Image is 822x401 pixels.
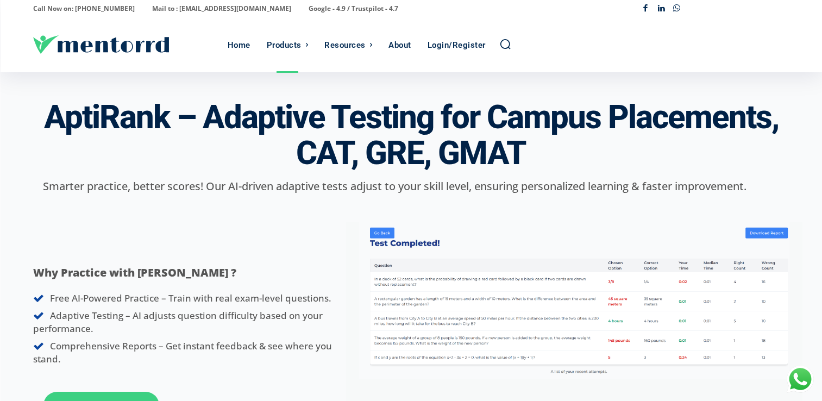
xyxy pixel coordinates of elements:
[152,1,291,16] p: Mail to : [EMAIL_ADDRESS][DOMAIN_NAME]
[33,99,789,171] h3: AptiRank – Adaptive Testing for Campus Placements, CAT, GRE, GMAT
[428,18,486,72] div: Login/Register
[324,18,366,72] div: Resources
[267,18,302,72] div: Products
[228,18,250,72] div: Home
[669,1,685,17] a: Whatsapp
[222,18,256,72] a: Home
[388,18,411,72] div: About
[383,18,417,72] a: About
[309,1,398,16] p: Google - 4.9 / Trustpilot - 4.7
[50,292,331,304] span: Free AI-Powered Practice – Train with real exam-level questions.
[422,18,491,72] a: Login/Register
[638,1,654,17] a: Facebook
[33,340,332,365] span: Comprehensive Reports – Get instant feedback & see where you stand.
[499,38,511,50] a: Search
[787,366,814,393] div: Chat with Us
[33,265,300,281] p: Why Practice with [PERSON_NAME] ?
[33,309,323,335] span: Adaptive Testing – AI adjusts question difficulty based on your performance.
[654,1,669,17] a: Linkedin
[33,35,222,54] a: Logo
[261,18,314,72] a: Products
[33,1,135,16] p: Call Now on: [PHONE_NUMBER]
[319,18,378,72] a: Resources
[33,178,757,195] p: Smarter practice, better scores! Our AI-driven adaptive tests adjust to your skill level, ensurin...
